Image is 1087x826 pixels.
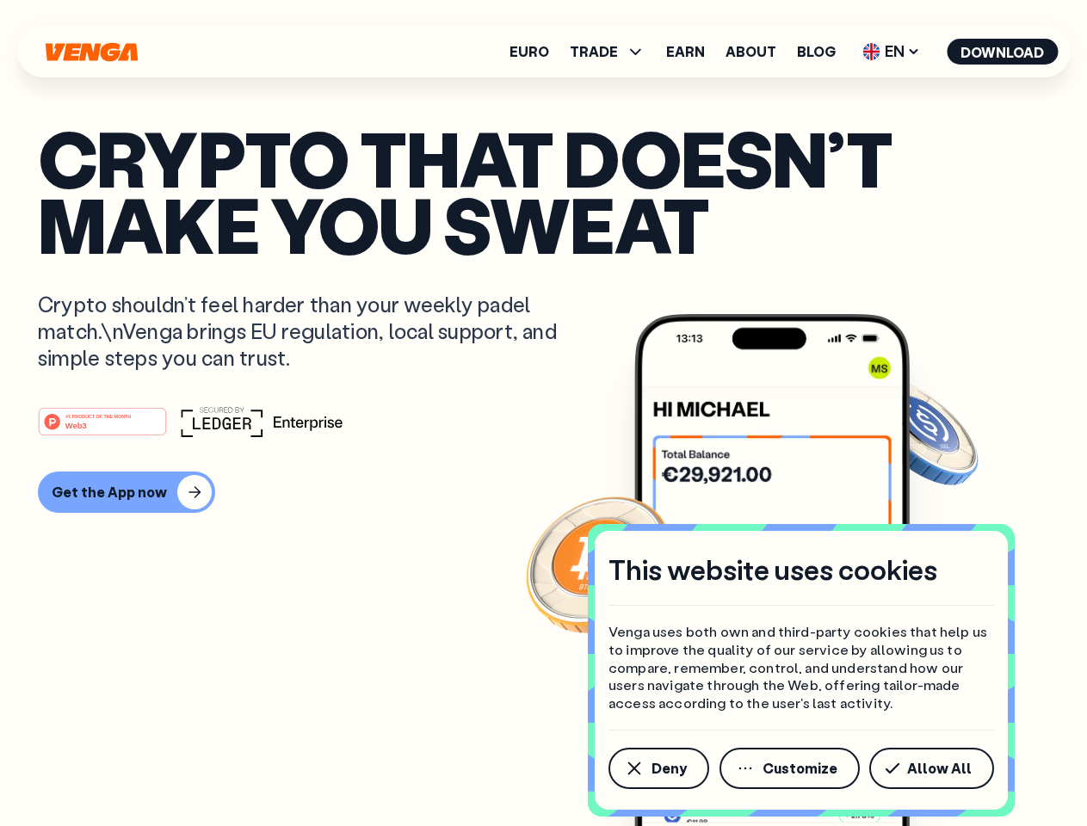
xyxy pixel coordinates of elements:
button: Customize [720,748,860,789]
p: Venga uses both own and third-party cookies that help us to improve the quality of our service by... [608,623,994,712]
button: Get the App now [38,472,215,513]
img: flag-uk [862,43,880,60]
img: Bitcoin [522,486,677,641]
p: Crypto shouldn’t feel harder than your weekly padel match.\nVenga brings EU regulation, local sup... [38,291,582,372]
a: About [726,45,776,59]
h4: This website uses cookies [608,552,937,588]
span: Customize [763,761,837,775]
div: Get the App now [52,484,167,501]
span: Allow All [907,761,972,775]
img: USDC coin [858,370,982,494]
p: Crypto that doesn’t make you sweat [38,125,1049,256]
span: EN [856,38,926,65]
a: Earn [666,45,705,59]
tspan: Web3 [65,420,87,429]
button: Allow All [869,748,994,789]
svg: Home [43,42,139,62]
span: TRADE [570,45,618,59]
a: Get the App now [38,472,1049,513]
a: Blog [797,45,836,59]
a: Euro [510,45,549,59]
a: #1 PRODUCT OF THE MONTHWeb3 [38,417,167,440]
button: Download [947,39,1058,65]
span: TRADE [570,41,645,62]
button: Deny [608,748,709,789]
tspan: #1 PRODUCT OF THE MONTH [65,413,131,418]
span: Deny [652,761,687,775]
